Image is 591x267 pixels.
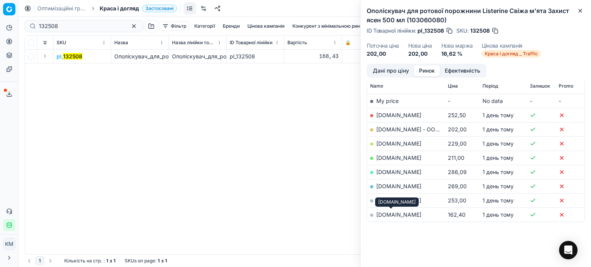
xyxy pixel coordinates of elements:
[57,40,66,46] span: SKU
[106,258,108,264] strong: 1
[368,65,414,76] button: Дані про ціну
[448,154,464,161] span: 211,00
[191,22,218,31] button: Категорії
[37,5,177,12] nav: breadcrumb
[125,258,156,264] span: SKUs on page :
[376,154,421,161] a: [DOMAIN_NAME]
[441,50,473,58] dd: 16,62 %
[345,40,351,46] span: 🔒
[40,38,50,47] button: Expand all
[482,112,514,118] span: 1 день тому
[441,43,473,48] dt: Нова маржа
[482,197,514,204] span: 1 день тому
[456,28,469,33] span: SKU :
[114,53,364,60] span: Ополіскувач_для_ротової_порожнини_Listerine_Свіжа_м'ята_Захист_ясен_500_мл_(103060080)
[376,112,421,118] a: [DOMAIN_NAME]
[114,40,128,46] span: Назва
[448,83,458,89] span: Ціна
[367,50,399,58] dd: 202,00
[376,169,421,175] a: [DOMAIN_NAME]
[100,5,139,12] span: Краса і догляд
[244,22,288,31] button: Цінова кампанія
[367,43,399,48] dt: Поточна ціна
[367,28,416,33] span: ID Товарної лінійки :
[46,256,55,265] button: Go to next page
[25,256,34,265] button: Go to previous page
[39,22,123,30] input: Пошук по SKU або назві
[57,53,82,60] button: pl_132508
[408,50,432,58] dd: 202,00
[230,40,272,46] span: ID Товарної лінійки
[417,27,444,35] span: pl_132508
[482,169,514,175] span: 1 день тому
[448,211,466,218] span: 162,40
[482,183,514,189] span: 1 день тому
[230,53,281,60] div: pl_132508
[482,154,514,161] span: 1 день тому
[448,183,467,189] span: 269,00
[482,83,498,89] span: Період
[448,197,466,204] span: 253,00
[556,94,584,108] td: -
[172,53,223,60] div: Ополіскувач_для_ротової_порожнини_Listerine_Свіжа_м'ята_Захист_ясен_500_мл_(103060080)
[414,65,440,76] button: Ринок
[158,258,160,264] strong: 1
[482,126,514,133] span: 1 день тому
[370,83,383,89] span: Name
[376,98,399,104] span: My price
[479,94,527,108] td: No data
[37,5,87,12] a: Оптимізаційні групи
[482,140,514,147] span: 1 день тому
[287,53,339,60] div: 168,43
[114,258,115,264] strong: 1
[220,22,243,31] button: Бренди
[165,258,167,264] strong: 1
[63,53,82,60] mark: 132508
[470,27,490,35] span: 132508
[64,258,115,264] div: :
[172,40,215,46] span: Назва лінійки товарів
[448,126,467,133] span: 202,00
[559,241,578,259] div: Open Intercom Messenger
[287,40,307,46] span: Вартість
[445,94,479,108] td: -
[376,140,421,147] a: [DOMAIN_NAME]
[376,126,477,133] a: [DOMAIN_NAME] - ООО «Эпицентр К»
[35,256,44,265] button: 1
[142,5,177,12] span: Застосовані
[482,50,541,58] span: Краса і догляд _ Traffic
[25,256,55,265] nav: pagination
[376,197,421,204] a: [DOMAIN_NAME]
[159,22,190,31] button: Фільтр
[100,5,177,12] span: Краса і доглядЗастосовані
[110,258,112,264] strong: з
[289,22,392,31] button: Конкурент з мінімальною ринковою ціною
[448,140,467,147] span: 229,00
[57,53,82,60] span: pl_
[527,94,556,108] td: -
[376,211,421,218] a: [DOMAIN_NAME]
[375,197,419,207] div: [DOMAIN_NAME]
[40,51,50,61] button: Expand
[448,169,467,175] span: 286,09
[376,183,421,189] a: [DOMAIN_NAME]
[408,43,432,48] dt: Нова ціна
[448,112,466,118] span: 252,50
[64,258,102,264] span: Кількість на стр.
[161,258,164,264] strong: з
[482,43,541,48] dt: Цінова кампанія
[559,83,573,89] span: Promo
[530,83,550,89] span: Залишок
[367,6,585,25] h2: Ополіскувач для ротової порожнини Listerine Свіжа м'ята Захист ясен 500 мл (103060080)
[482,211,514,218] span: 1 день тому
[440,65,485,76] button: Ефективність
[3,238,15,250] button: КM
